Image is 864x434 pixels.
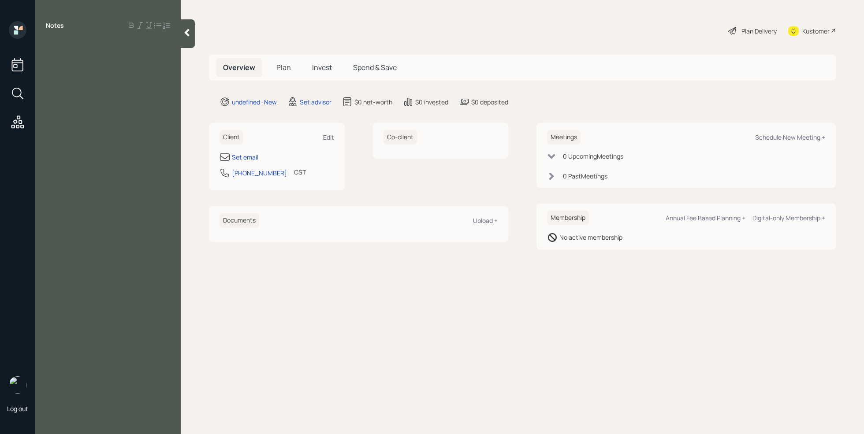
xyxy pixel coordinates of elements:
[559,233,622,242] div: No active membership
[415,97,448,107] div: $0 invested
[563,171,607,181] div: 0 Past Meeting s
[232,152,258,162] div: Set email
[384,130,417,145] h6: Co-client
[471,97,508,107] div: $0 deposited
[232,97,277,107] div: undefined · New
[7,404,28,413] div: Log out
[666,214,745,222] div: Annual Fee Based Planning +
[323,133,334,141] div: Edit
[755,133,825,141] div: Schedule New Meeting +
[232,168,287,178] div: [PHONE_NUMBER]
[802,26,830,36] div: Kustomer
[312,63,332,72] span: Invest
[46,21,64,30] label: Notes
[300,97,331,107] div: Set advisor
[563,152,623,161] div: 0 Upcoming Meeting s
[220,130,243,145] h6: Client
[220,213,259,228] h6: Documents
[353,63,397,72] span: Spend & Save
[354,97,392,107] div: $0 net-worth
[276,63,291,72] span: Plan
[9,376,26,394] img: retirable_logo.png
[473,216,498,225] div: Upload +
[752,214,825,222] div: Digital-only Membership +
[741,26,777,36] div: Plan Delivery
[547,211,589,225] h6: Membership
[294,167,306,177] div: CST
[547,130,581,145] h6: Meetings
[223,63,255,72] span: Overview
